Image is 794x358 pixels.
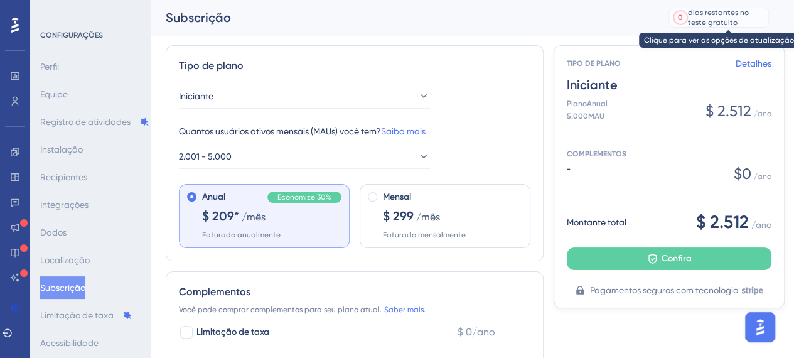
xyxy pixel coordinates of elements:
[758,109,771,118] font: ano
[567,99,587,108] font: Plano
[179,60,244,72] font: Tipo de plano
[696,212,749,232] font: $ 2.512
[179,91,213,101] font: Iniciante
[196,327,269,337] font: Limitação de taxa
[458,326,495,338] font: $ 0/ano
[202,231,281,239] font: Faturado anualmente
[179,151,232,161] font: 2.001 - 5.000
[736,58,771,68] font: Detalhes
[40,221,67,244] button: Dados
[40,166,87,188] button: Recipientes
[705,102,751,120] font: $ 2.512
[40,227,67,237] font: Dados
[179,126,381,136] font: Quantos usuários ativos mensais (MAUs) você tem?
[202,192,225,202] font: Anual
[40,117,131,127] font: Registro de atividades
[40,304,132,327] button: Limitação de taxa
[754,109,758,118] font: /
[179,84,430,109] button: Iniciante
[381,126,426,136] a: Saiba mais
[567,149,626,158] font: COMPLEMENTOS
[40,200,89,210] font: Integrações
[383,192,411,202] font: Mensal
[384,305,426,315] a: Saber mais.
[40,193,89,216] button: Integrações
[166,10,231,25] font: Subscrição
[416,211,440,223] font: /mês
[688,8,749,27] font: dias restantes no teste gratuito
[383,209,414,224] font: $ 299
[751,220,756,230] font: /
[567,112,588,121] font: 5.000
[754,172,758,181] font: /
[734,165,742,183] font: $
[567,165,571,173] font: -
[40,89,68,99] font: Equipe
[587,99,608,108] font: Anual
[40,249,90,271] button: Localização
[202,209,239,224] font: $ 209*
[588,112,604,121] font: MAU
[40,83,68,106] button: Equipe
[40,172,87,182] font: Recipientes
[741,308,779,346] iframe: Iniciador do Assistente de IA do UserGuiding
[567,247,771,270] button: Confira
[40,276,85,299] button: Subscrição
[40,255,90,265] font: Localização
[567,217,626,227] font: Montante total
[384,305,426,314] font: Saber mais.
[179,144,430,169] button: 2.001 - 5.000
[40,310,114,320] font: Limitação de taxa
[179,305,382,314] font: Você pode comprar complementos para seu plano atual.
[40,138,83,161] button: Instalação
[678,13,683,22] font: 0
[40,62,59,72] font: Perfil
[590,285,739,295] font: Pagamentos seguros com tecnologia
[179,286,250,298] font: Complementos
[40,111,149,133] button: Registro de atividades
[40,338,99,348] font: Acessibilidade
[756,220,771,230] font: ano
[40,55,59,78] button: Perfil
[567,59,621,68] font: TIPO DE PLANO
[567,77,618,92] font: Iniciante
[662,253,692,264] font: Confira
[40,144,83,155] font: Instalação
[40,283,85,293] font: Subscrição
[40,31,103,40] font: CONFIGURAÇÕES
[277,193,331,202] font: Economize 30%
[758,172,771,181] font: ano
[242,211,266,223] font: /mês
[383,231,466,239] font: Faturado mensalmente
[742,165,751,183] font: 0
[40,332,99,354] button: Acessibilidade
